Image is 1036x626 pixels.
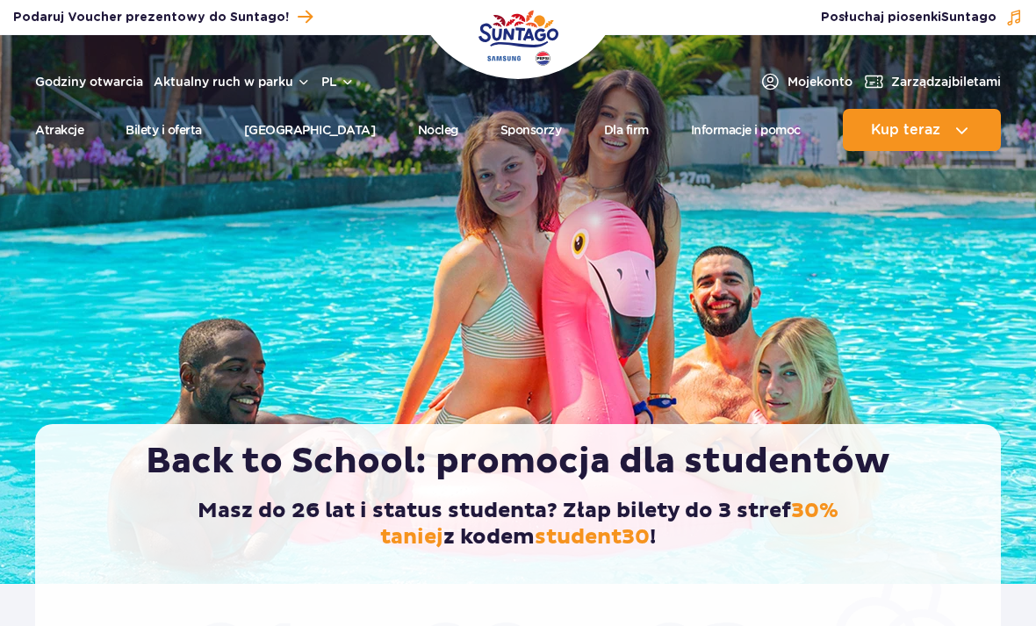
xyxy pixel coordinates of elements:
span: 30% taniej [380,498,838,550]
span: Kup teraz [871,122,940,138]
a: Mojekonto [759,71,853,92]
span: student30 [535,524,650,550]
button: pl [321,73,355,90]
a: Dla firm [604,109,649,151]
a: Godziny otwarcia [35,73,143,90]
a: Bilety i oferta [126,109,202,151]
span: Posłuchaj piosenki [821,9,996,26]
a: Zarządzajbiletami [863,71,1001,92]
a: Atrakcje [35,109,83,151]
span: Moje konto [788,73,853,90]
h1: Back to School: promocja dla studentów [72,440,964,484]
span: Podaruj Voucher prezentowy do Suntago! [13,9,289,26]
span: Suntago [941,11,996,24]
a: Podaruj Voucher prezentowy do Suntago! [13,5,313,29]
button: Kup teraz [843,109,1001,151]
button: Aktualny ruch w parku [154,75,311,89]
h2: Masz do 26 lat i status studenta? Złap bilety do 3 stref z kodem ! [72,498,964,550]
span: Zarządzaj biletami [891,73,1001,90]
a: [GEOGRAPHIC_DATA] [244,109,376,151]
a: Nocleg [418,109,458,151]
button: Posłuchaj piosenkiSuntago [821,9,1023,26]
a: Sponsorzy [500,109,562,151]
a: Informacje i pomoc [691,109,801,151]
